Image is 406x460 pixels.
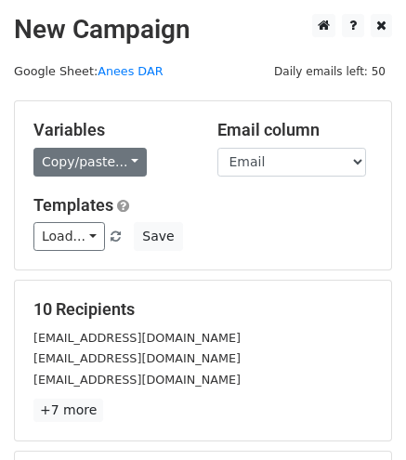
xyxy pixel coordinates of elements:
[313,371,406,460] iframe: Chat Widget
[33,373,241,387] small: [EMAIL_ADDRESS][DOMAIN_NAME]
[33,222,105,251] a: Load...
[14,64,164,78] small: Google Sheet:
[268,61,392,82] span: Daily emails left: 50
[268,64,392,78] a: Daily emails left: 50
[33,399,103,422] a: +7 more
[33,148,147,177] a: Copy/paste...
[134,222,182,251] button: Save
[33,331,241,345] small: [EMAIL_ADDRESS][DOMAIN_NAME]
[98,64,163,78] a: Anees DAR
[217,120,373,140] h5: Email column
[33,195,113,215] a: Templates
[33,120,190,140] h5: Variables
[33,351,241,365] small: [EMAIL_ADDRESS][DOMAIN_NAME]
[33,299,373,320] h5: 10 Recipients
[14,14,392,46] h2: New Campaign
